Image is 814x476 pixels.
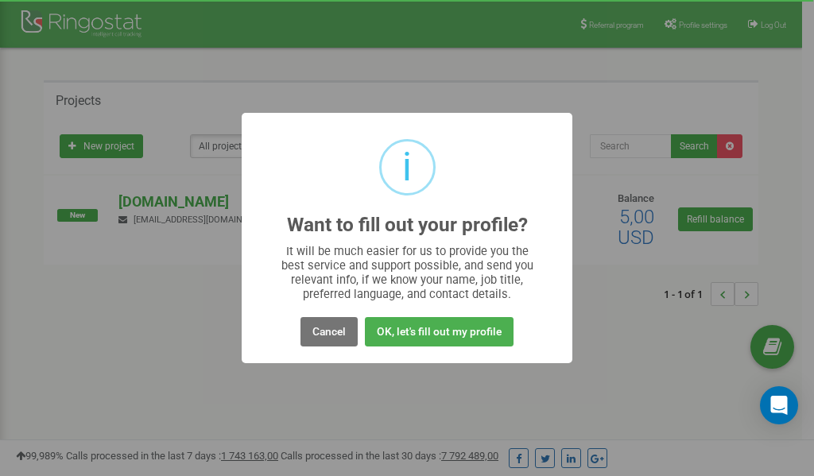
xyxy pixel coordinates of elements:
[365,317,514,346] button: OK, let's fill out my profile
[760,386,798,424] div: Open Intercom Messenger
[402,141,412,193] div: i
[273,244,541,301] div: It will be much easier for us to provide you the best service and support possible, and send you ...
[300,317,358,346] button: Cancel
[287,215,528,236] h2: Want to fill out your profile?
